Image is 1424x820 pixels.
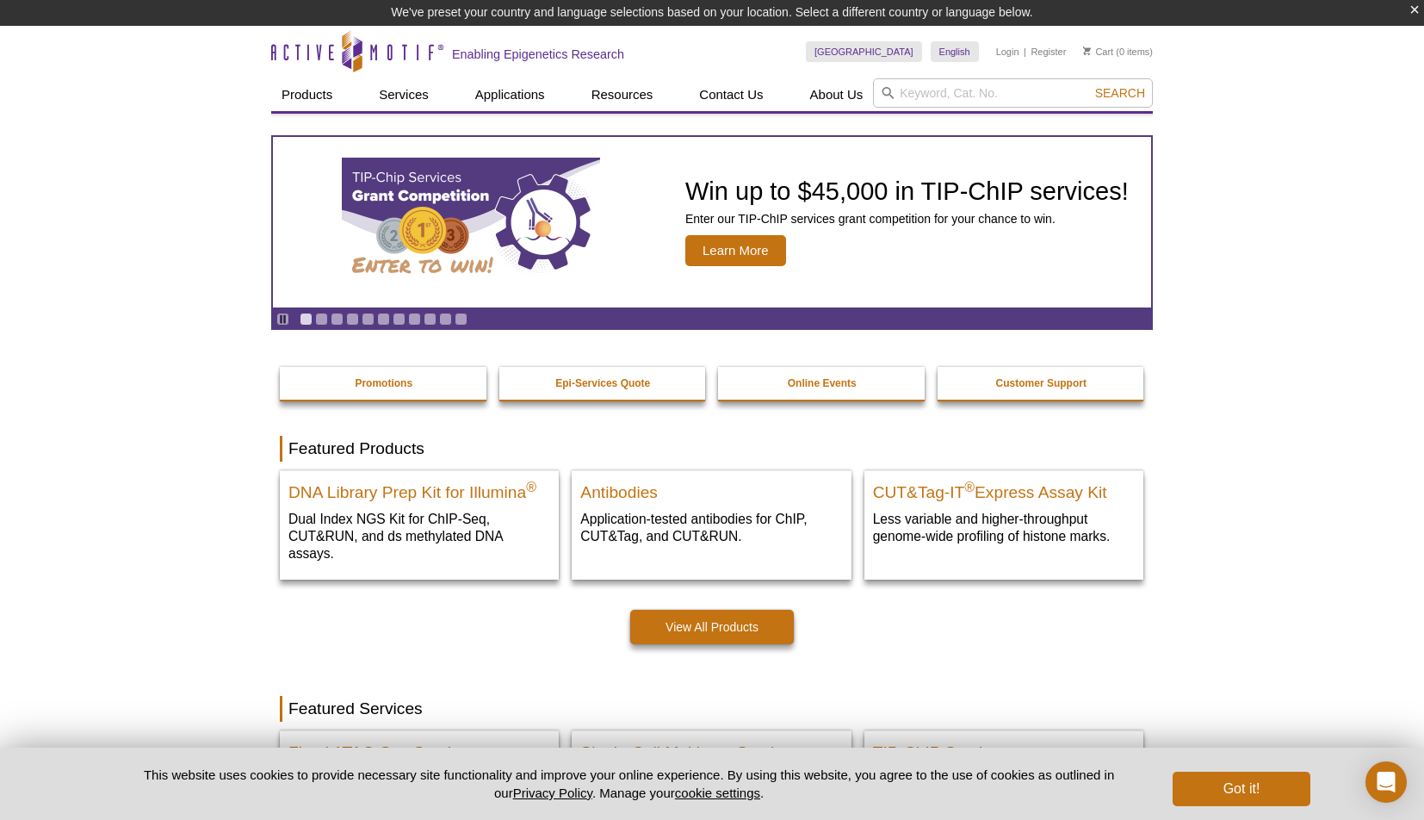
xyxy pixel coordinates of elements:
a: View All Products [630,610,794,644]
a: DNA Library Prep Kit for Illumina DNA Library Prep Kit for Illumina® Dual Index NGS Kit for ChIP-... [280,470,559,580]
a: Contact Us [689,78,773,111]
h2: Featured Services [280,696,1144,722]
p: Dual Index NGS Kit for ChIP-Seq, CUT&RUN, and ds methylated DNA assays. [288,510,550,562]
a: English [931,41,979,62]
a: [GEOGRAPHIC_DATA] [806,41,922,62]
a: Go to slide 2 [315,313,328,326]
a: Promotions [280,367,488,400]
button: cookie settings [675,786,760,800]
p: This website uses cookies to provide necessary site functionality and improve your online experie... [114,766,1144,802]
a: Customer Support [938,367,1146,400]
a: Cart [1083,46,1113,58]
a: Epi-Services Quote [499,367,708,400]
a: Online Events [718,367,926,400]
strong: Epi-Services Quote [555,377,650,389]
span: Learn More [685,235,786,266]
a: Go to slide 11 [455,313,467,326]
strong: Promotions [355,377,412,389]
a: Services [368,78,439,111]
article: TIP-ChIP Services Grant Competition [273,137,1151,307]
a: CUT&Tag-IT® Express Assay Kit CUT&Tag-IT®Express Assay Kit Less variable and higher-throughput ge... [864,470,1143,562]
a: Register [1031,46,1066,58]
a: Go to slide 1 [300,313,313,326]
img: Your Cart [1083,47,1091,55]
h2: CUT&Tag-IT Express Assay Kit [873,475,1135,501]
a: Go to slide 5 [362,313,375,326]
a: Toggle autoplay [276,313,289,326]
a: Go to slide 9 [424,313,436,326]
a: Go to slide 4 [346,313,359,326]
h2: Featured Products [280,436,1144,462]
span: Search [1095,86,1145,100]
a: About Us [800,78,874,111]
li: (0 items) [1083,41,1153,62]
h2: DNA Library Prep Kit for Illumina [288,475,550,501]
h2: Single-Cell Multiome Service [580,736,842,761]
div: Open Intercom Messenger [1365,761,1407,803]
button: Search [1090,85,1150,101]
a: Resources [581,78,664,111]
strong: Online Events [788,377,857,389]
a: Go to slide 8 [408,313,421,326]
h2: TIP-ChIP Service [873,736,1135,761]
a: TIP-ChIP Services Grant Competition Win up to $45,000 in TIP-ChIP services! Enter our TIP-ChIP se... [273,137,1151,307]
a: Privacy Policy [513,786,592,800]
p: Less variable and higher-throughput genome-wide profiling of histone marks​. [873,510,1135,545]
a: All Antibodies Antibodies Application-tested antibodies for ChIP, CUT&Tag, and CUT&RUN. [572,470,851,562]
h2: Enabling Epigenetics Research [452,47,624,62]
p: Application-tested antibodies for ChIP, CUT&Tag, and CUT&RUN. [580,510,842,545]
sup: ® [526,480,536,494]
strong: Customer Support [996,377,1087,389]
a: Go to slide 7 [393,313,406,326]
h2: Antibodies [580,475,842,501]
sup: ® [964,480,975,494]
p: Enter our TIP-ChIP services grant competition for your chance to win. [685,211,1129,227]
a: Login [996,46,1019,58]
li: | [1024,41,1026,62]
a: Go to slide 6 [377,313,390,326]
input: Keyword, Cat. No. [873,78,1153,108]
h2: Win up to $45,000 in TIP-ChIP services! [685,178,1129,204]
button: Got it! [1173,772,1310,806]
a: Go to slide 3 [331,313,344,326]
a: Applications [465,78,555,111]
img: TIP-ChIP Services Grant Competition [342,158,600,287]
h2: Fixed ATAC-Seq Services [288,736,550,761]
a: Go to slide 10 [439,313,452,326]
a: Products [271,78,343,111]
